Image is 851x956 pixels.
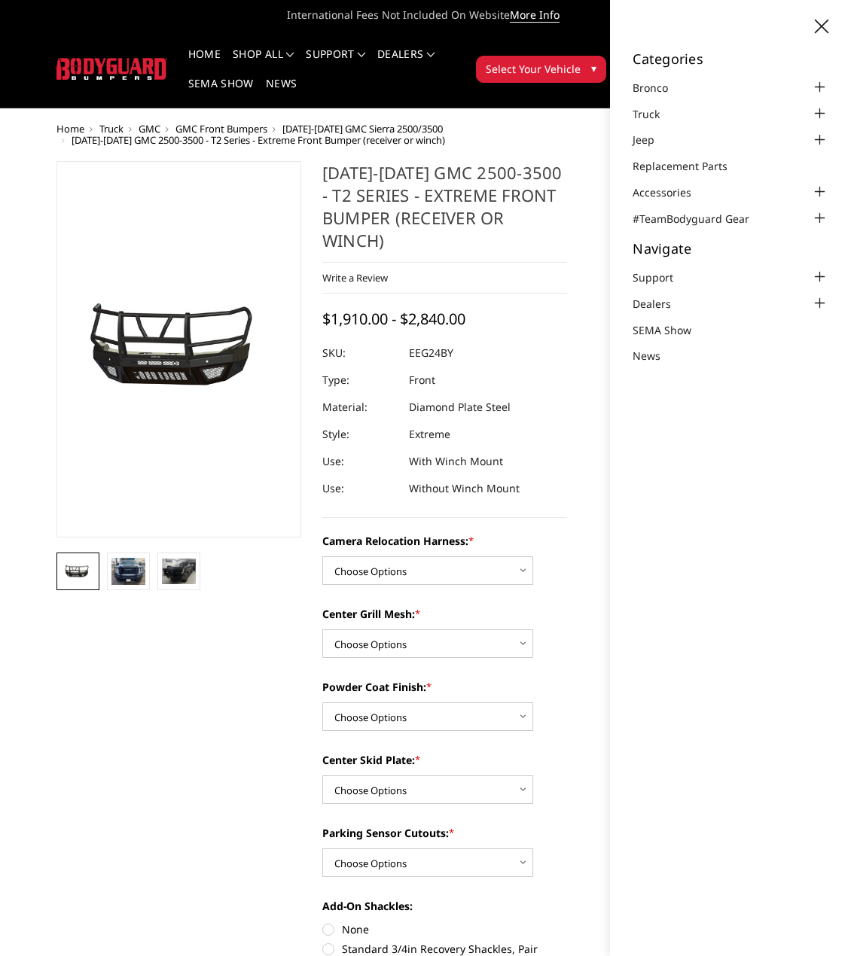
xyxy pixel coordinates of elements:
[175,122,267,135] a: GMC Front Bumpers
[322,475,398,502] dt: Use:
[56,161,301,537] a: 2024-2025 GMC 2500-3500 - T2 Series - Extreme Front Bumper (receiver or winch)
[633,348,679,364] a: News
[72,133,445,147] span: [DATE]-[DATE] GMC 2500-3500 - T2 Series - Extreme Front Bumper (receiver or winch)
[633,242,828,255] h5: Navigate
[322,394,398,421] dt: Material:
[322,606,567,622] label: Center Grill Mesh:
[322,898,567,914] label: Add-On Shackles:
[111,558,145,585] img: 2024-2025 GMC 2500-3500 - T2 Series - Extreme Front Bumper (receiver or winch)
[377,49,435,78] a: Dealers
[233,49,294,78] a: shop all
[633,322,710,338] a: SEMA Show
[633,80,687,96] a: Bronco
[139,122,160,135] a: GMC
[633,132,673,148] a: Jeep
[776,884,851,956] iframe: Chat Widget
[486,61,581,77] span: Select Your Vehicle
[322,825,567,841] label: Parking Sensor Cutouts:
[322,421,398,448] dt: Style:
[510,8,560,23] a: More Info
[322,339,398,367] dt: SKU:
[322,309,465,329] span: $1,910.00 - $2,840.00
[322,533,567,549] label: Camera Relocation Harness:
[591,60,596,76] span: ▾
[322,161,567,263] h1: [DATE]-[DATE] GMC 2500-3500 - T2 Series - Extreme Front Bumper (receiver or winch)
[409,475,520,502] dd: Without Winch Mount
[633,184,710,200] a: Accessories
[409,421,450,448] dd: Extreme
[322,448,398,475] dt: Use:
[633,52,828,65] h5: Categories
[322,679,567,695] label: Powder Coat Finish:
[188,78,254,108] a: SEMA Show
[322,271,388,285] a: Write a Review
[633,211,768,227] a: #TeamBodyguard Gear
[61,564,95,580] img: 2024-2025 GMC 2500-3500 - T2 Series - Extreme Front Bumper (receiver or winch)
[409,394,511,421] dd: Diamond Plate Steel
[633,158,746,174] a: Replacement Parts
[282,122,443,135] a: [DATE]-[DATE] GMC Sierra 2500/3500
[476,56,606,83] button: Select Your Vehicle
[322,921,567,937] label: None
[56,122,84,135] a: Home
[409,367,435,394] dd: Front
[162,559,196,584] img: 2024-2025 GMC 2500-3500 - T2 Series - Extreme Front Bumper (receiver or winch)
[409,339,453,367] dd: EEG24BY
[409,448,503,475] dd: With Winch Mount
[322,367,398,394] dt: Type:
[633,106,679,122] a: Truck
[99,122,124,135] a: Truck
[322,752,567,768] label: Center Skid Plate:
[633,269,692,285] a: Support
[56,58,167,80] img: BODYGUARD BUMPERS
[306,49,365,78] a: Support
[633,296,690,312] a: Dealers
[266,78,297,108] a: News
[188,49,221,78] a: Home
